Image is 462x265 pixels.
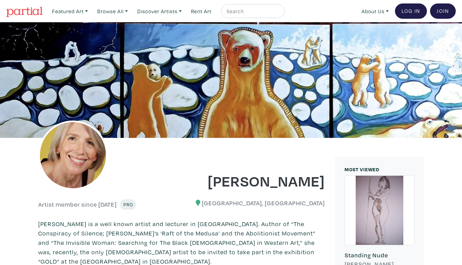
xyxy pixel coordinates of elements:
a: Join [430,3,456,19]
a: Discover Artists [134,4,185,18]
h6: Standing Nude [345,251,414,259]
h6: [GEOGRAPHIC_DATA], [GEOGRAPHIC_DATA] [187,199,325,207]
a: About Us [358,4,392,18]
a: Log In [395,3,427,19]
img: phpThumb.php [38,121,108,190]
small: MOST VIEWED [345,166,379,173]
input: Search [226,7,278,16]
h6: Artist member since [DATE] [38,201,117,208]
a: Featured Art [49,4,91,18]
a: Browse All [94,4,131,18]
span: Pro [123,201,133,208]
a: Rent Art [188,4,215,18]
h1: [PERSON_NAME] [187,171,325,190]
